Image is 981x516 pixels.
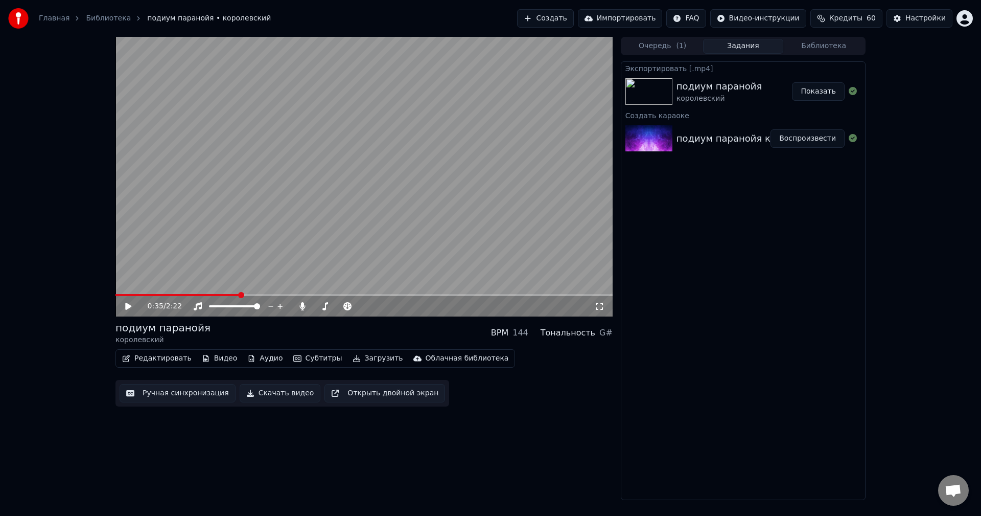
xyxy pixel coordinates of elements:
div: / [148,301,172,311]
div: Облачная библиотека [426,353,509,364]
div: G# [599,327,613,339]
span: 60 [867,13,876,24]
div: Тональность [541,327,595,339]
button: Воспроизвести [770,129,845,148]
div: Открытый чат [938,475,969,506]
button: Загрузить [348,351,407,366]
a: Библиотека [86,13,131,24]
span: ( 1 ) [676,41,686,51]
div: королевский [676,94,762,104]
div: 144 [512,327,528,339]
button: FAQ [666,9,706,28]
button: Импортировать [578,9,663,28]
button: Создать [517,9,573,28]
button: Библиотека [783,39,864,54]
button: Видео [198,351,242,366]
button: Редактировать [118,351,196,366]
div: Настройки [905,13,946,24]
span: подиум паранойя • королевский [147,13,271,24]
nav: breadcrumb [39,13,271,24]
button: Ручная синхронизация [120,384,236,402]
div: Создать караоке [621,109,865,121]
button: Видео-инструкции [710,9,806,28]
span: Кредиты [829,13,862,24]
span: 2:22 [166,301,182,311]
button: Кредиты60 [810,9,882,28]
button: Субтитры [289,351,346,366]
div: подиум паранойя [676,79,762,94]
button: Аудио [243,351,287,366]
div: подиум паранойя [115,321,211,335]
button: Очередь [622,39,703,54]
button: Задания [703,39,784,54]
div: королевский [115,335,211,345]
div: Экспортировать [.mp4] [621,62,865,74]
div: подиум паранойя королевский XVII (1) [676,131,864,146]
button: Показать [792,82,845,101]
button: Открыть двойной экран [324,384,445,402]
img: youka [8,8,29,29]
a: Главная [39,13,69,24]
button: Скачать видео [240,384,321,402]
span: 0:35 [148,301,163,311]
div: BPM [491,327,508,339]
button: Настройки [886,9,952,28]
